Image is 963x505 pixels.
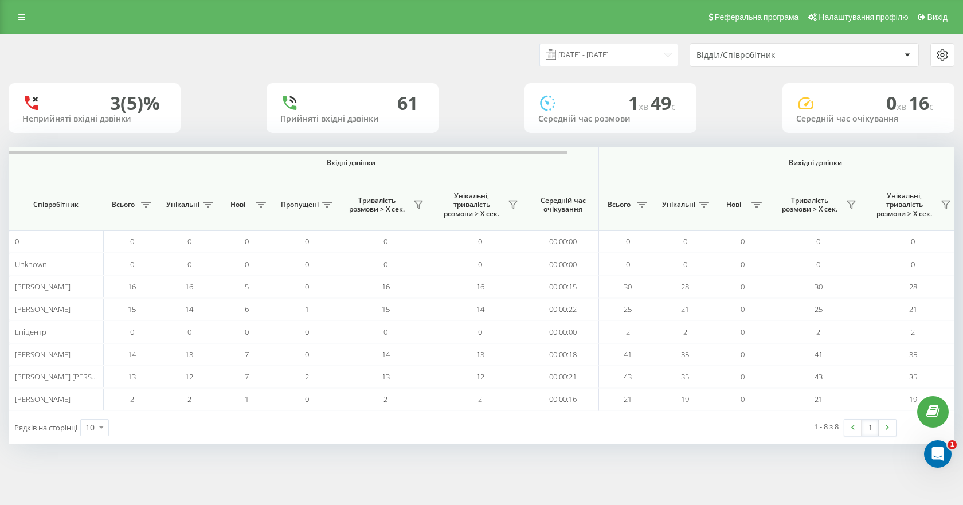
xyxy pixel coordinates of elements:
[476,304,484,314] span: 14
[476,349,484,359] span: 13
[626,259,630,269] span: 0
[681,349,689,359] span: 35
[777,196,843,214] span: Тривалість розмови > Х сек.
[245,394,249,404] span: 1
[185,349,193,359] span: 13
[109,200,138,209] span: Всього
[909,91,934,115] span: 16
[948,440,957,449] span: 1
[305,349,309,359] span: 0
[897,100,909,113] span: хв
[815,371,823,382] span: 43
[18,200,93,209] span: Співробітник
[626,236,630,246] span: 0
[924,440,952,468] iframe: Intercom live chat
[815,281,823,292] span: 30
[245,304,249,314] span: 6
[383,236,387,246] span: 0
[15,327,46,337] span: Епіцентр
[128,281,136,292] span: 16
[624,281,632,292] span: 30
[816,236,820,246] span: 0
[662,200,695,209] span: Унікальні
[819,13,908,22] span: Налаштування профілю
[527,320,599,343] td: 00:00:00
[741,394,745,404] span: 0
[187,259,191,269] span: 0
[382,349,390,359] span: 14
[85,422,95,433] div: 10
[929,100,934,113] span: c
[816,327,820,337] span: 2
[815,394,823,404] span: 21
[128,304,136,314] span: 15
[128,349,136,359] span: 14
[187,394,191,404] span: 2
[245,349,249,359] span: 7
[719,200,748,209] span: Нові
[681,281,689,292] span: 28
[305,371,309,382] span: 2
[536,196,590,214] span: Середній час очікування
[681,394,689,404] span: 19
[927,13,948,22] span: Вихід
[909,371,917,382] span: 35
[15,304,71,314] span: [PERSON_NAME]
[14,422,77,433] span: Рядків на сторінці
[741,281,745,292] span: 0
[224,200,252,209] span: Нові
[527,230,599,253] td: 00:00:00
[527,253,599,275] td: 00:00:00
[741,327,745,337] span: 0
[538,114,683,124] div: Середній час розмови
[683,327,687,337] span: 2
[741,236,745,246] span: 0
[671,100,676,113] span: c
[305,236,309,246] span: 0
[133,158,569,167] span: Вхідні дзвінки
[909,349,917,359] span: 35
[909,394,917,404] span: 19
[22,114,167,124] div: Неприйняті вхідні дзвінки
[911,259,915,269] span: 0
[382,371,390,382] span: 13
[185,371,193,382] span: 12
[911,327,915,337] span: 2
[128,371,136,382] span: 13
[15,394,71,404] span: [PERSON_NAME]
[624,304,632,314] span: 25
[741,371,745,382] span: 0
[815,349,823,359] span: 41
[305,259,309,269] span: 0
[281,200,319,209] span: Пропущені
[383,327,387,337] span: 0
[814,421,839,432] div: 1 - 8 з 8
[130,259,134,269] span: 0
[15,259,47,269] span: Unknown
[305,327,309,337] span: 0
[478,236,482,246] span: 0
[527,298,599,320] td: 00:00:22
[185,281,193,292] span: 16
[245,259,249,269] span: 0
[15,371,128,382] span: [PERSON_NAME] [PERSON_NAME]
[478,259,482,269] span: 0
[245,281,249,292] span: 5
[130,394,134,404] span: 2
[871,191,937,218] span: Унікальні, тривалість розмови > Х сек.
[911,236,915,246] span: 0
[130,327,134,337] span: 0
[683,236,687,246] span: 0
[187,327,191,337] span: 0
[439,191,504,218] span: Унікальні, тривалість розмови > Х сек.
[382,281,390,292] span: 16
[628,91,651,115] span: 1
[478,327,482,337] span: 0
[886,91,909,115] span: 0
[741,259,745,269] span: 0
[476,371,484,382] span: 12
[651,91,676,115] span: 49
[527,276,599,298] td: 00:00:15
[476,281,484,292] span: 16
[715,13,799,22] span: Реферальна програма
